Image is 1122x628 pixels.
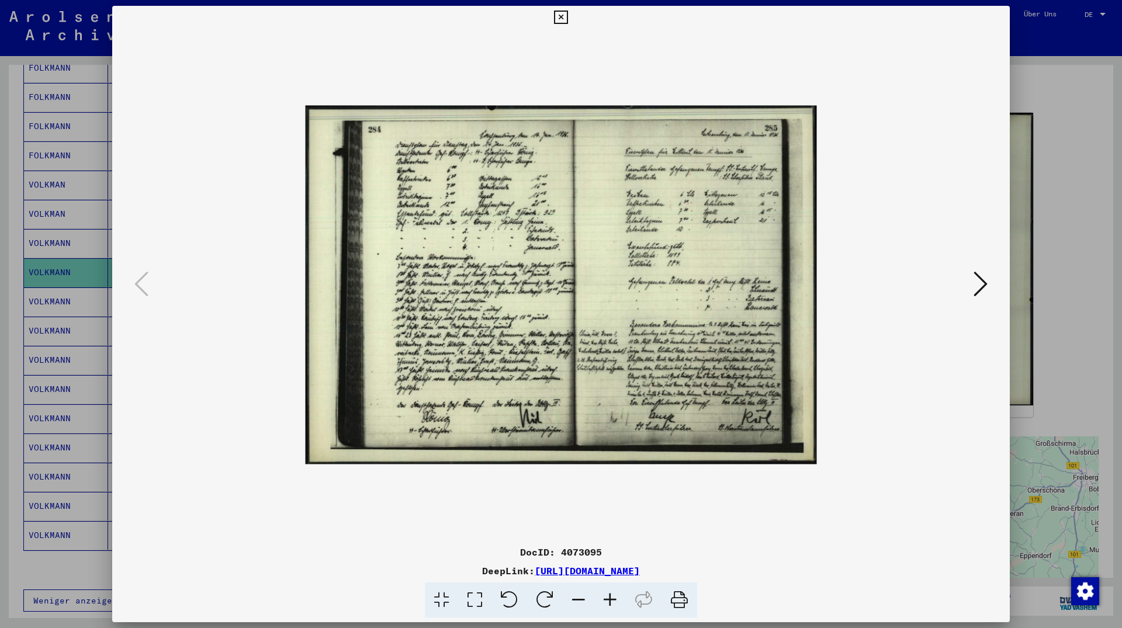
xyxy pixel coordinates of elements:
div: Zustimmung ändern [1071,577,1099,605]
div: DeepLink: [112,564,1010,578]
img: Zustimmung ändern [1071,577,1099,605]
a: [URL][DOMAIN_NAME] [535,565,640,577]
div: DocID: 4073095 [112,545,1010,559]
